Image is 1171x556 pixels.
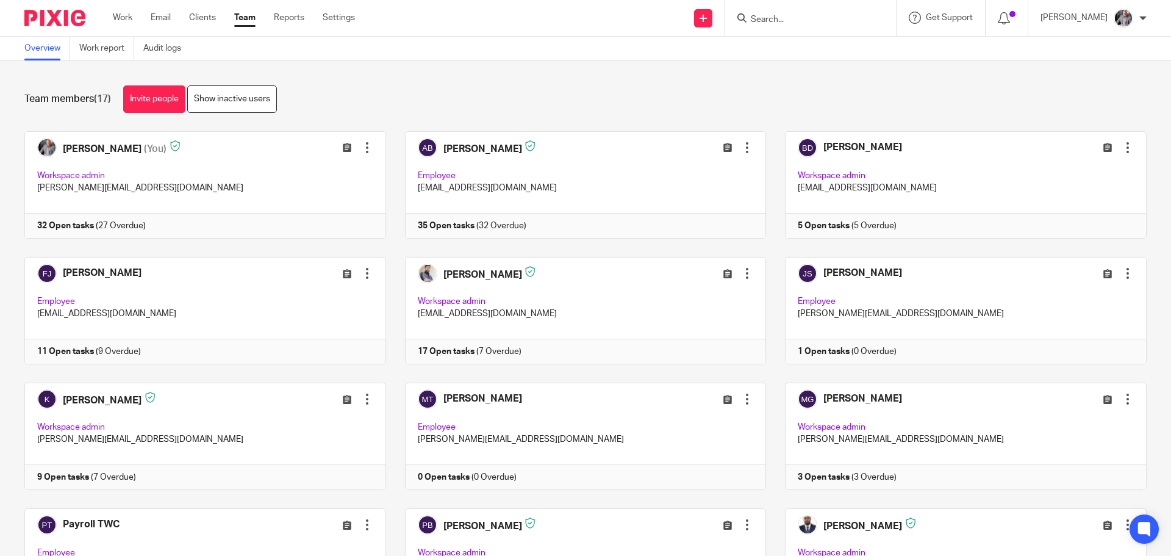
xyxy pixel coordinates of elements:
span: (17) [94,94,111,104]
h1: Team members [24,93,111,106]
a: Work report [79,37,134,60]
a: Team [234,12,256,24]
a: Settings [323,12,355,24]
a: Work [113,12,132,24]
a: Reports [274,12,304,24]
a: Audit logs [143,37,190,60]
span: Get Support [926,13,973,22]
a: Overview [24,37,70,60]
a: Show inactive users [187,85,277,113]
a: Email [151,12,171,24]
img: -%20%20-%20studio@ingrained.co.uk%20for%20%20-20220223%20at%20101413%20-%201W1A2026.jpg [1114,9,1133,28]
p: [PERSON_NAME] [1040,12,1108,24]
a: Invite people [123,85,185,113]
img: Pixie [24,10,85,26]
input: Search [750,15,859,26]
a: Clients [189,12,216,24]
